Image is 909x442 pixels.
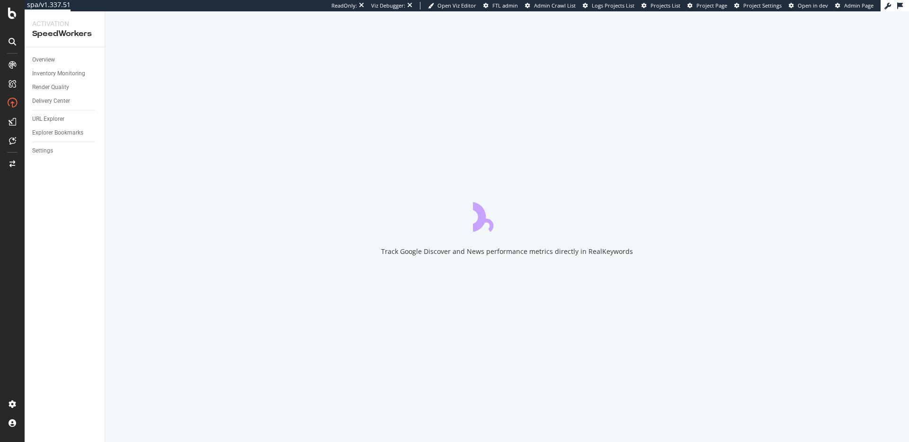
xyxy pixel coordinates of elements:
div: animation [473,198,541,232]
a: Projects List [642,2,680,9]
a: Project Page [687,2,727,9]
a: Inventory Monitoring [32,69,98,79]
div: URL Explorer [32,114,64,124]
div: Viz Debugger: [371,2,405,9]
a: Render Quality [32,82,98,92]
div: Track Google Discover and News performance metrics directly in RealKeywords [381,247,633,256]
span: Admin Crawl List [534,2,576,9]
span: Open Viz Editor [437,2,476,9]
a: Settings [32,146,98,156]
span: Logs Projects List [592,2,634,9]
span: Open in dev [798,2,828,9]
a: Logs Projects List [583,2,634,9]
a: URL Explorer [32,114,98,124]
div: ReadOnly: [331,2,357,9]
a: Delivery Center [32,96,98,106]
a: Explorer Bookmarks [32,128,98,138]
a: Admin Crawl List [525,2,576,9]
div: SpeedWorkers [32,28,97,39]
span: FTL admin [492,2,518,9]
div: Inventory Monitoring [32,69,85,79]
a: Open in dev [789,2,828,9]
a: FTL admin [483,2,518,9]
a: Admin Page [835,2,873,9]
div: Render Quality [32,82,69,92]
a: Overview [32,55,98,65]
div: Overview [32,55,55,65]
span: Project Settings [743,2,782,9]
span: Project Page [696,2,727,9]
div: Delivery Center [32,96,70,106]
div: Explorer Bookmarks [32,128,83,138]
div: Settings [32,146,53,156]
a: Project Settings [734,2,782,9]
a: Open Viz Editor [428,2,476,9]
span: Projects List [651,2,680,9]
div: Activation [32,19,97,28]
span: Admin Page [844,2,873,9]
